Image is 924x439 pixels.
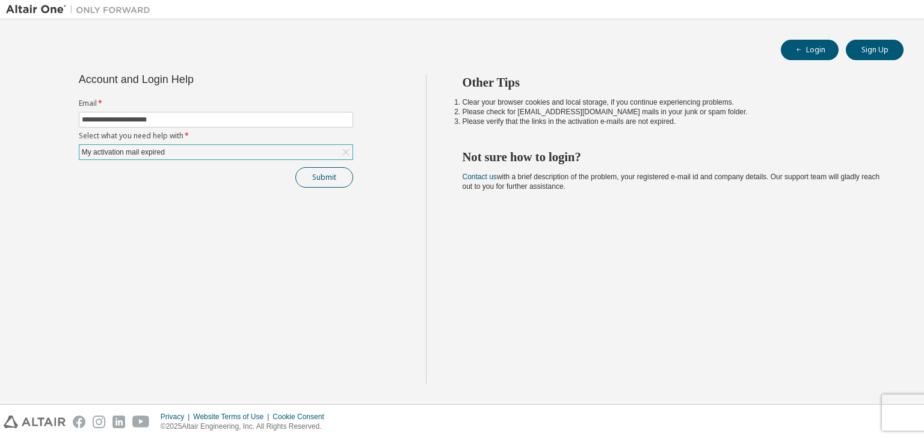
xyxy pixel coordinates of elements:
div: Cookie Consent [273,412,331,422]
li: Please verify that the links in the activation e-mails are not expired. [463,117,882,126]
img: altair_logo.svg [4,416,66,428]
button: Sign Up [846,40,904,60]
label: Select what you need help with [79,131,353,141]
h2: Other Tips [463,75,882,90]
label: Email [79,99,353,108]
div: Website Terms of Use [193,412,273,422]
h2: Not sure how to login? [463,149,882,165]
div: Privacy [161,412,193,422]
a: Contact us [463,173,497,181]
div: My activation mail expired [79,145,353,159]
img: Altair One [6,4,156,16]
li: Clear your browser cookies and local storage, if you continue experiencing problems. [463,97,882,107]
img: linkedin.svg [112,416,125,428]
button: Login [781,40,839,60]
p: © 2025 Altair Engineering, Inc. All Rights Reserved. [161,422,331,432]
img: youtube.svg [132,416,150,428]
img: facebook.svg [73,416,85,428]
span: with a brief description of the problem, your registered e-mail id and company details. Our suppo... [463,173,880,191]
div: Account and Login Help [79,75,298,84]
li: Please check for [EMAIL_ADDRESS][DOMAIN_NAME] mails in your junk or spam folder. [463,107,882,117]
div: My activation mail expired [80,146,167,159]
img: instagram.svg [93,416,105,428]
button: Submit [295,167,353,188]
